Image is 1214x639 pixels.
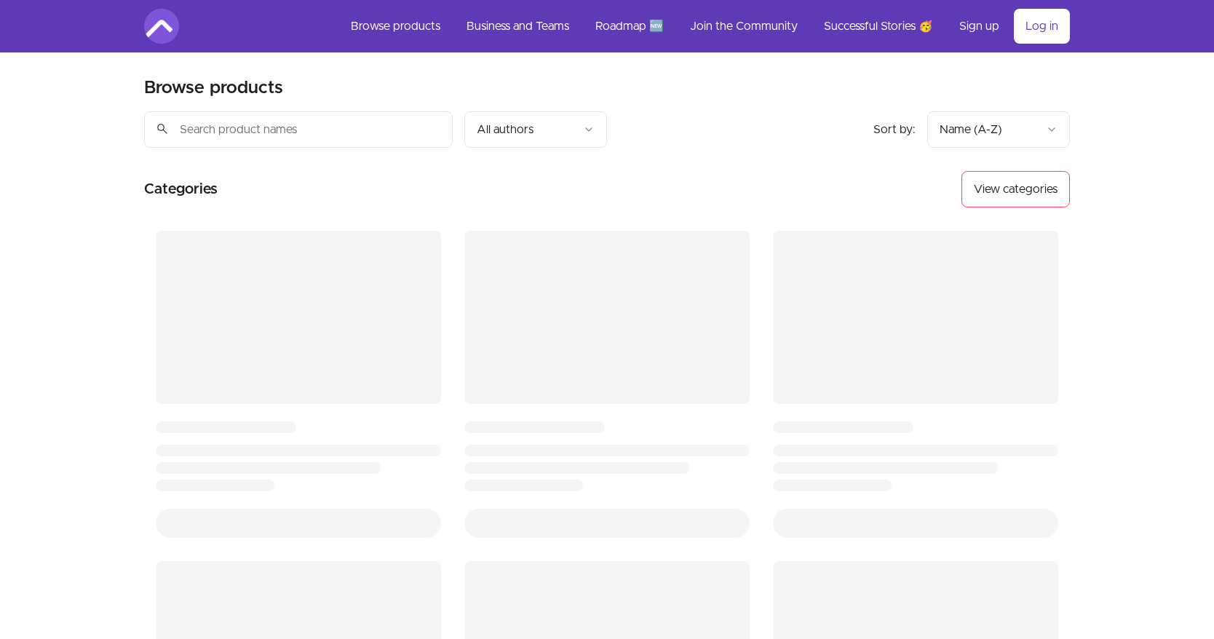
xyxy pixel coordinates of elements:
[144,76,283,100] h1: Browse products
[961,171,1070,207] button: View categories
[339,9,1070,44] nav: Main
[144,9,179,44] img: Amigoscode logo
[678,9,809,44] a: Join the Community
[156,119,169,139] span: search
[927,111,1070,148] button: Product sort options
[339,9,452,44] a: Browse products
[873,124,916,135] span: Sort by:
[948,9,1011,44] a: Sign up
[144,171,218,207] h2: Categories
[144,111,453,148] input: Search product names
[1014,9,1070,44] a: Log in
[464,111,607,148] button: Filter by author
[455,9,581,44] a: Business and Teams
[584,9,675,44] a: Roadmap 🆕
[812,9,945,44] a: Successful Stories 🥳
